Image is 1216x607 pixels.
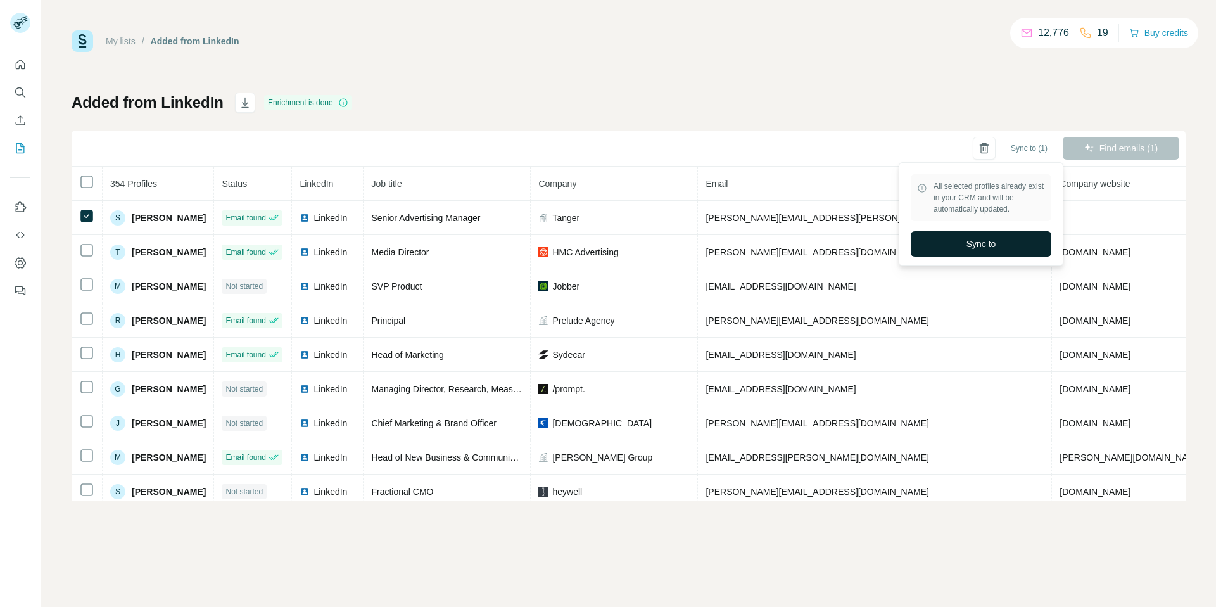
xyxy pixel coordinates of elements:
span: Jobber [552,280,579,293]
span: LinkedIn [300,179,333,189]
span: [PERSON_NAME][EMAIL_ADDRESS][DOMAIN_NAME] [706,418,928,428]
span: LinkedIn [313,280,347,293]
span: [DOMAIN_NAME] [1060,350,1130,360]
span: [PERSON_NAME] [132,451,206,464]
span: [DOMAIN_NAME] [1060,247,1130,257]
p: 19 [1097,25,1108,41]
span: Chief Marketing & Brand Officer [371,418,496,428]
span: [EMAIL_ADDRESS][PERSON_NAME][DOMAIN_NAME] [706,452,928,463]
img: LinkedIn logo [300,213,310,223]
span: All selected profiles already exist in your CRM and will be automatically updated. [934,181,1045,215]
span: [PERSON_NAME][EMAIL_ADDRESS][DOMAIN_NAME] [706,247,928,257]
div: J [110,416,125,431]
span: [PERSON_NAME] [132,212,206,224]
span: Email found [225,452,265,463]
span: LinkedIn [313,212,347,224]
h1: Added from LinkedIn [72,93,224,113]
img: LinkedIn logo [300,384,310,394]
span: [PERSON_NAME] [132,314,206,327]
span: Head of Marketing [371,350,443,360]
span: LinkedIn [313,417,347,430]
span: Not started [225,486,263,497]
span: 354 Profiles [110,179,157,189]
img: company-logo [538,350,548,360]
span: Email found [225,349,265,361]
button: Quick start [10,53,30,76]
span: Not started [225,383,263,395]
span: Email found [225,315,265,326]
span: Sync to (1) [1011,143,1048,154]
span: SVP Product [371,281,422,291]
button: Use Surfe on LinkedIn [10,196,30,219]
div: M [110,279,125,294]
div: H [110,347,125,362]
img: company-logo [538,247,548,257]
span: Principal [371,316,405,326]
div: G [110,381,125,397]
span: Senior Advertising Manager [371,213,480,223]
span: Media Director [371,247,429,257]
img: LinkedIn logo [300,316,310,326]
span: LinkedIn [313,314,347,327]
span: [PERSON_NAME] [132,485,206,498]
span: [DOMAIN_NAME] [1060,487,1130,497]
button: My lists [10,137,30,160]
span: [DOMAIN_NAME] [1060,316,1130,326]
span: LinkedIn [313,451,347,464]
span: Tanger [552,212,579,224]
span: [EMAIL_ADDRESS][DOMAIN_NAME] [706,384,856,394]
span: [DOMAIN_NAME] [1060,281,1130,291]
button: Search [10,81,30,104]
div: S [110,484,125,499]
img: company-logo [538,418,548,428]
div: M [110,450,125,465]
span: [PERSON_NAME] Group [552,451,652,464]
button: Buy credits [1129,24,1188,42]
span: Sync to [966,238,996,250]
div: S [110,210,125,226]
a: My lists [106,36,136,46]
span: HMC Advertising [552,246,618,259]
span: /prompt. [552,383,585,395]
img: LinkedIn logo [300,350,310,360]
img: company-logo [538,487,548,497]
button: Sync to [911,231,1051,257]
span: [DEMOGRAPHIC_DATA] [552,417,652,430]
span: LinkedIn [313,485,347,498]
span: Not started [225,281,263,292]
img: Surfe Logo [72,30,93,52]
span: LinkedIn [313,246,347,259]
span: [DOMAIN_NAME] [1060,384,1130,394]
span: [PERSON_NAME][EMAIL_ADDRESS][DOMAIN_NAME] [706,487,928,497]
span: LinkedIn [313,383,347,395]
span: [PERSON_NAME] [132,383,206,395]
img: company-logo [538,281,548,291]
img: LinkedIn logo [300,452,310,463]
span: [PERSON_NAME][EMAIL_ADDRESS][PERSON_NAME][DOMAIN_NAME] [706,213,1002,223]
span: Job title [371,179,402,189]
span: [PERSON_NAME] [132,348,206,361]
p: 12,776 [1038,25,1069,41]
span: Managing Director, Research, Measurement & Analytics [371,384,591,394]
span: Head of New Business & Communication [371,452,533,463]
span: LinkedIn [313,348,347,361]
span: [PERSON_NAME][DOMAIN_NAME] [1060,452,1203,463]
span: Sydecar [552,348,585,361]
button: Sync to (1) [1002,139,1056,158]
span: Fractional CMO [371,487,433,497]
span: Prelude Agency [552,314,614,327]
span: heywell [552,485,582,498]
button: Use Surfe API [10,224,30,246]
span: Email [706,179,728,189]
span: [PERSON_NAME] [132,246,206,259]
div: Enrichment is done [264,95,352,110]
img: LinkedIn logo [300,487,310,497]
button: Enrich CSV [10,109,30,132]
span: Not started [225,418,263,429]
span: [PERSON_NAME] [132,280,206,293]
span: [EMAIL_ADDRESS][DOMAIN_NAME] [706,350,856,360]
span: Company [538,179,576,189]
img: LinkedIn logo [300,247,310,257]
span: [PERSON_NAME] [132,417,206,430]
div: R [110,313,125,328]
